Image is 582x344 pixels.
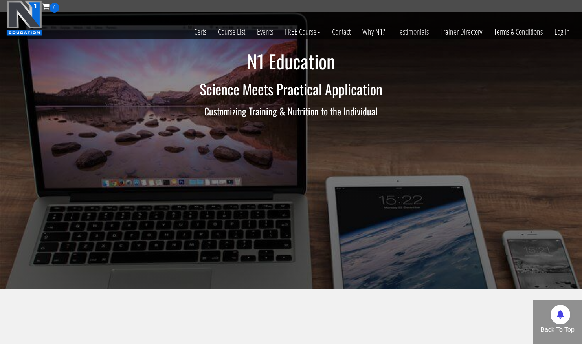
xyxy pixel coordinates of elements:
a: Contact [326,13,356,51]
a: Testimonials [391,13,435,51]
a: Events [251,13,279,51]
a: Trainer Directory [435,13,488,51]
a: Certs [188,13,212,51]
a: Course List [212,13,251,51]
h3: Customizing Training & Nutrition to the Individual [61,106,521,116]
img: n1-education [6,0,42,36]
a: 0 [42,1,59,11]
h2: Science Meets Practical Application [61,81,521,97]
h1: N1 Education [61,51,521,72]
a: Log In [549,13,576,51]
span: 0 [50,3,59,13]
a: Terms & Conditions [488,13,549,51]
a: FREE Course [279,13,326,51]
a: Why N1? [356,13,391,51]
